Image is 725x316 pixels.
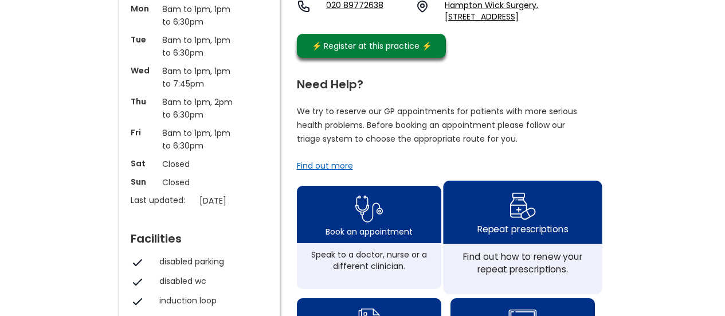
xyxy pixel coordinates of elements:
p: Sun [131,176,156,188]
div: Book an appointment [326,226,413,237]
div: Facilities [131,227,268,244]
p: Wed [131,65,156,76]
img: book appointment icon [355,192,383,226]
p: We try to reserve our GP appointments for patients with more serious health problems. Before book... [297,104,578,146]
div: ⚡️ Register at this practice ⚡️ [306,40,438,52]
p: Closed [162,176,237,189]
a: repeat prescription iconRepeat prescriptionsFind out how to renew your repeat prescriptions. [443,181,602,294]
div: Repeat prescriptions [477,223,567,235]
div: disabled wc [159,275,262,287]
p: Closed [162,158,237,170]
p: 8am to 1pm, 1pm to 6:30pm [162,127,237,152]
a: ⚡️ Register at this practice ⚡️ [297,34,446,58]
p: Last updated: [131,194,194,206]
img: repeat prescription icon [509,189,536,223]
p: Thu [131,96,156,107]
p: 8am to 1pm, 1pm to 6:30pm [162,34,237,59]
p: Sat [131,158,156,169]
div: Need Help? [297,73,595,90]
a: Find out more [297,160,353,171]
p: Mon [131,3,156,14]
p: 8am to 1pm, 2pm to 6:30pm [162,96,237,121]
p: Tue [131,34,156,45]
div: Speak to a doctor, nurse or a different clinician. [303,249,436,272]
div: disabled parking [159,256,262,267]
p: Fri [131,127,156,138]
p: 8am to 1pm, 1pm to 7:45pm [162,65,237,90]
div: Find out how to renew your repeat prescriptions. [449,250,595,275]
div: induction loop [159,295,262,306]
a: book appointment icon Book an appointmentSpeak to a doctor, nurse or a different clinician. [297,186,441,289]
p: 8am to 1pm, 1pm to 6:30pm [162,3,237,28]
p: [DATE] [199,194,274,207]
